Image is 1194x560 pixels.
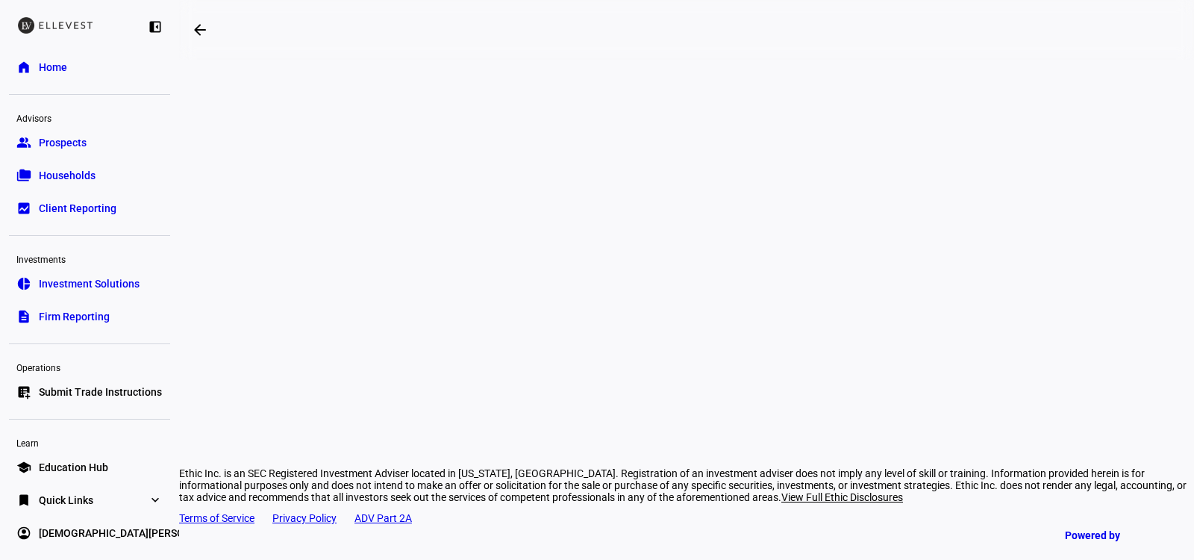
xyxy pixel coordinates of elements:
[9,52,170,82] a: homeHome
[179,512,254,524] a: Terms of Service
[39,168,96,183] span: Households
[9,432,170,452] div: Learn
[16,135,31,150] eth-mat-symbol: group
[39,60,67,75] span: Home
[16,460,31,475] eth-mat-symbol: school
[9,128,170,158] a: groupProspects
[16,385,31,399] eth-mat-symbol: list_alt_add
[39,493,93,508] span: Quick Links
[781,491,903,503] span: View Full Ethic Disclosures
[272,512,337,524] a: Privacy Policy
[39,276,140,291] span: Investment Solutions
[39,135,87,150] span: Prospects
[9,302,170,332] a: descriptionFirm Reporting
[39,526,228,541] span: [DEMOGRAPHIC_DATA][PERSON_NAME]
[39,460,108,475] span: Education Hub
[16,493,31,508] eth-mat-symbol: bookmark
[39,309,110,324] span: Firm Reporting
[9,161,170,190] a: folder_copyHouseholds
[191,21,209,39] mat-icon: arrow_backwards
[16,168,31,183] eth-mat-symbol: folder_copy
[9,356,170,377] div: Operations
[9,269,170,299] a: pie_chartInvestment Solutions
[39,385,162,399] span: Submit Trade Instructions
[16,309,31,324] eth-mat-symbol: description
[9,248,170,269] div: Investments
[9,107,170,128] div: Advisors
[16,60,31,75] eth-mat-symbol: home
[1057,521,1172,549] a: Powered by
[148,19,163,34] eth-mat-symbol: left_panel_close
[16,276,31,291] eth-mat-symbol: pie_chart
[9,193,170,223] a: bid_landscapeClient Reporting
[354,512,412,524] a: ADV Part 2A
[39,201,116,216] span: Client Reporting
[16,201,31,216] eth-mat-symbol: bid_landscape
[148,493,163,508] eth-mat-symbol: expand_more
[179,467,1194,503] div: Ethic Inc. is an SEC Registered Investment Adviser located in [US_STATE], [GEOGRAPHIC_DATA]. Regi...
[16,526,31,541] eth-mat-symbol: account_circle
